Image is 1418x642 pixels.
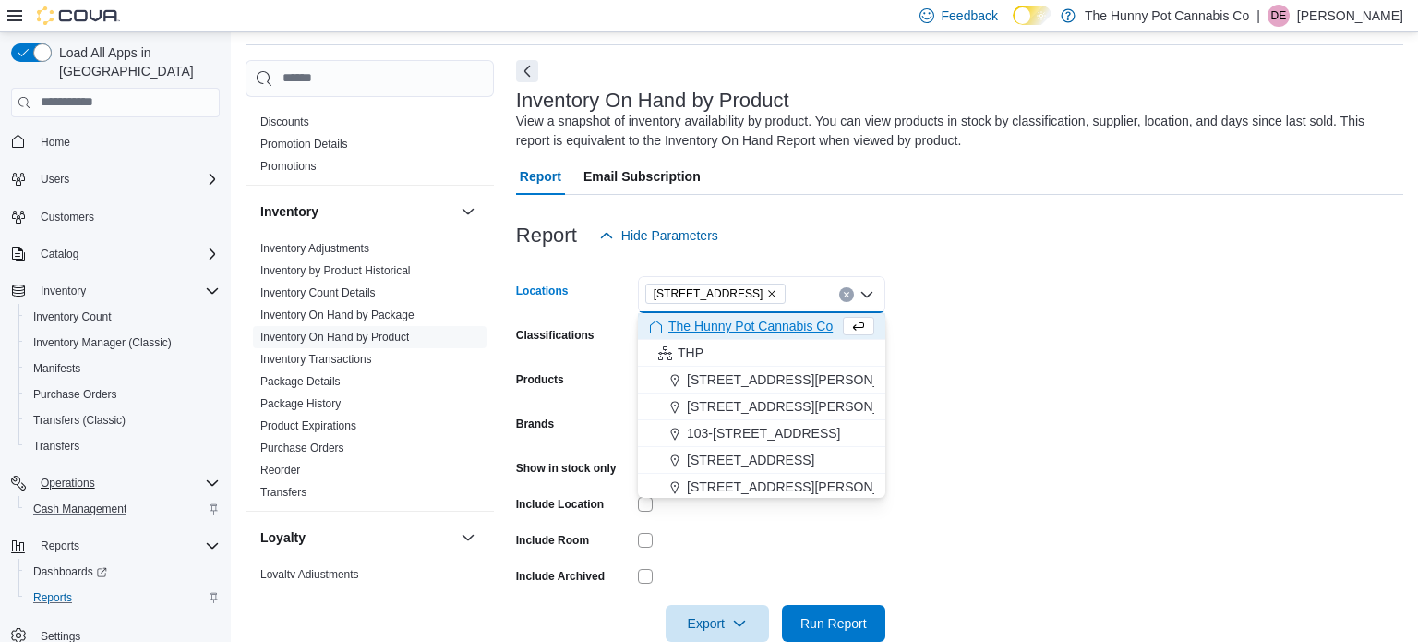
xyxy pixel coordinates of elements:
span: Reports [26,587,220,609]
button: Purchase Orders [18,382,227,407]
a: Inventory On Hand by Product [260,331,409,344]
label: Locations [516,284,569,298]
span: Cash Management [26,498,220,520]
span: [STREET_ADDRESS][PERSON_NAME] [687,478,921,496]
span: Reports [33,535,220,557]
a: Promotion Details [260,138,348,151]
span: Promotion Details [260,137,348,151]
span: [STREET_ADDRESS][PERSON_NAME] [687,370,921,389]
p: | [1256,5,1260,27]
span: Discounts [260,115,309,129]
button: Users [4,166,227,192]
span: Operations [41,476,95,491]
button: THP [638,340,885,367]
span: Dashboards [26,561,220,583]
a: Reorder [260,464,300,477]
a: Package Details [260,375,341,388]
span: Hide Parameters [621,226,718,245]
button: Customers [4,203,227,230]
a: Inventory Transactions [260,353,372,366]
span: Catalog [33,243,220,265]
button: Inventory [4,278,227,304]
button: Transfers (Classic) [18,407,227,433]
a: Reports [26,587,79,609]
span: Home [41,135,70,150]
span: Customers [41,210,94,224]
span: Inventory Count Details [260,285,376,300]
span: [STREET_ADDRESS] [687,451,814,469]
span: [STREET_ADDRESS] [654,285,763,303]
div: View a snapshot of inventory availability by product. You can view products in stock by classific... [516,112,1394,151]
span: Email Subscription [583,158,701,195]
button: [STREET_ADDRESS] [638,447,885,474]
a: Discounts [260,115,309,128]
a: Transfers (Classic) [26,409,133,431]
button: Run Report [782,605,885,642]
span: Inventory Manager (Classic) [26,332,220,354]
button: Inventory [260,202,453,221]
button: Inventory [33,280,93,302]
span: Reorder [260,463,300,478]
button: Reports [4,533,227,559]
span: Load All Apps in [GEOGRAPHIC_DATA] [52,43,220,80]
input: Dark Mode [1013,6,1051,25]
span: The Hunny Pot Cannabis Co [668,317,833,335]
span: Transfers (Classic) [33,413,126,428]
span: Package History [260,396,341,411]
span: Transfers [260,485,306,500]
span: Purchase Orders [33,387,117,402]
span: Loyalty Adjustments [260,567,359,582]
a: Inventory Manager (Classic) [26,332,179,354]
a: Product Expirations [260,419,356,432]
span: Cash Management [33,502,126,516]
button: Loyalty [457,527,479,549]
span: Manifests [33,361,80,376]
span: Inventory [33,280,220,302]
button: Operations [4,470,227,496]
a: Home [33,131,78,153]
button: Home [4,128,227,155]
label: Brands [516,417,554,431]
h3: Report [516,224,577,247]
button: Manifests [18,356,227,382]
span: Purchase Orders [260,441,344,455]
button: [STREET_ADDRESS][PERSON_NAME] [638,394,885,420]
span: Inventory Adjustments [260,241,369,256]
a: Package History [260,397,341,410]
span: Inventory Count [26,306,220,328]
button: Catalog [33,243,86,265]
span: Inventory Transactions [260,352,372,367]
button: Reports [18,585,227,611]
a: Inventory On Hand by Package [260,309,415,321]
span: [STREET_ADDRESS][PERSON_NAME] [687,397,921,416]
span: 7481 Oakwood Drive [645,284,787,304]
a: Loyalty Adjustments [260,568,359,581]
button: Export [666,605,769,642]
span: Catalog [41,247,78,261]
div: Darrel Engleby [1268,5,1290,27]
span: Inventory Manager (Classic) [33,335,172,350]
img: Cova [37,6,120,25]
span: Home [33,130,220,153]
label: Include Room [516,533,589,548]
a: Customers [33,206,102,228]
span: DE [1271,5,1287,27]
span: Users [41,172,69,187]
div: Discounts & Promotions [246,111,494,185]
a: Cash Management [26,498,134,520]
button: Reports [33,535,87,557]
button: Clear input [839,287,854,302]
button: Next [516,60,538,82]
span: Export [677,605,758,642]
a: Inventory Count Details [260,286,376,299]
a: Manifests [26,357,88,380]
a: Purchase Orders [26,383,125,406]
button: Users [33,168,77,190]
span: Customers [33,205,220,228]
span: Manifests [26,357,220,380]
h3: Inventory On Hand by Product [516,90,789,112]
label: Products [516,372,564,387]
span: Dashboards [33,564,107,579]
span: 103-[STREET_ADDRESS] [687,424,841,442]
button: Operations [33,472,102,494]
